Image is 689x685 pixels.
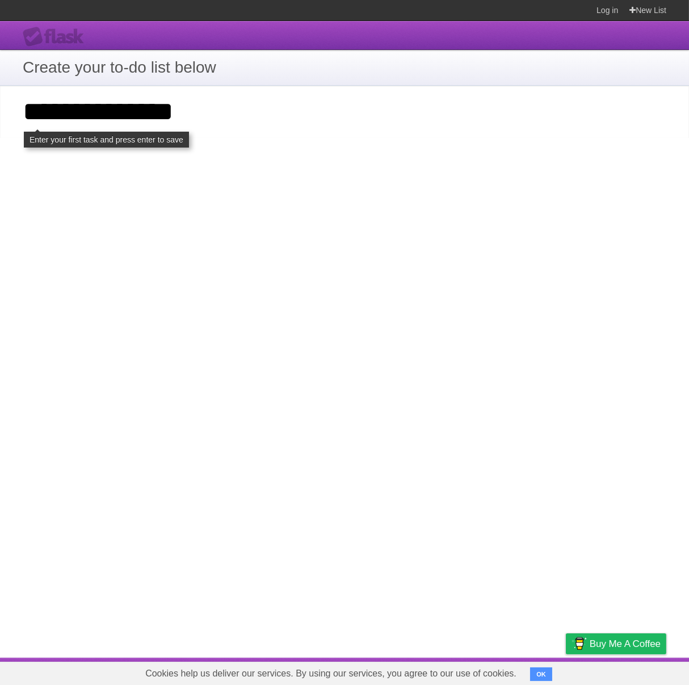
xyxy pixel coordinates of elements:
span: Buy me a coffee [590,634,661,654]
span: Cookies help us deliver our services. By using our services, you agree to our use of cookies. [134,662,528,685]
a: Suggest a feature [595,661,666,682]
h1: Create your to-do list below [23,56,666,79]
div: Flask [23,27,91,47]
a: Developers [452,661,498,682]
a: About [415,661,439,682]
button: OK [530,667,552,681]
a: Buy me a coffee [566,633,666,654]
img: Buy me a coffee [572,634,587,653]
a: Privacy [551,661,581,682]
a: Terms [512,661,537,682]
